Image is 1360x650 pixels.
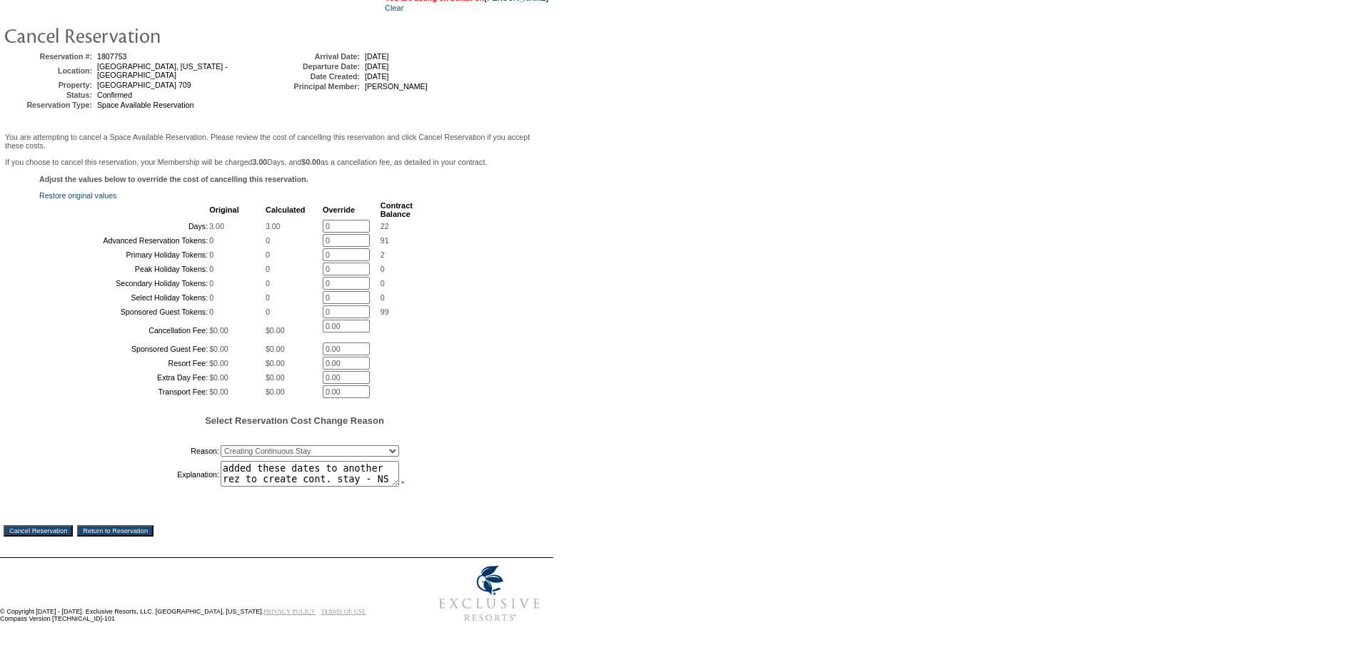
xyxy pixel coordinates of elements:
[41,371,208,384] td: Extra Day Fee:
[381,293,385,302] span: 0
[41,461,219,488] td: Explanation:
[97,91,132,99] span: Confirmed
[209,308,213,316] span: 0
[381,201,413,218] b: Contract Balance
[209,236,213,245] span: 0
[323,205,355,214] b: Override
[97,52,127,61] span: 1807753
[381,279,385,288] span: 0
[97,62,228,79] span: [GEOGRAPHIC_DATA], [US_STATE] - [GEOGRAPHIC_DATA]
[41,291,208,304] td: Select Holiday Tokens:
[41,263,208,275] td: Peak Holiday Tokens:
[97,81,191,89] span: [GEOGRAPHIC_DATA] 709
[301,158,321,166] b: $0.00
[41,277,208,290] td: Secondary Holiday Tokens:
[365,52,389,61] span: [DATE]
[263,608,316,615] a: PRIVACY POLICY
[381,250,385,259] span: 2
[5,158,548,166] p: If you choose to cancel this reservation, your Membership will be charged Days, and as a cancella...
[365,72,389,81] span: [DATE]
[266,326,285,335] span: $0.00
[381,308,389,316] span: 99
[41,305,208,318] td: Sponsored Guest Tokens:
[266,359,285,367] span: $0.00
[209,326,228,335] span: $0.00
[365,62,389,71] span: [DATE]
[41,220,208,233] td: Days:
[77,525,153,537] input: Return to Reservation
[41,342,208,355] td: Sponsored Guest Fee:
[39,175,308,183] b: Adjust the values below to override the cost of cancelling this reservation.
[41,234,208,247] td: Advanced Reservation Tokens:
[6,52,92,61] td: Reservation #:
[209,222,224,230] span: 3.00
[209,205,239,214] b: Original
[266,279,270,288] span: 0
[274,62,360,71] td: Departure Date:
[365,82,428,91] span: [PERSON_NAME]
[209,293,213,302] span: 0
[253,158,268,166] b: 3.00
[6,62,92,79] td: Location:
[381,265,385,273] span: 0
[4,525,73,537] input: Cancel Reservation
[266,293,270,302] span: 0
[41,385,208,398] td: Transport Fee:
[266,205,306,214] b: Calculated
[209,279,213,288] span: 0
[6,91,92,99] td: Status:
[209,345,228,353] span: $0.00
[4,21,289,49] img: pgTtlCancelRes.gif
[274,72,360,81] td: Date Created:
[274,52,360,61] td: Arrival Date:
[41,320,208,341] td: Cancellation Fee:
[209,387,228,396] span: $0.00
[41,248,208,261] td: Primary Holiday Tokens:
[381,236,389,245] span: 91
[97,101,193,109] span: Space Available Reservation
[266,387,285,396] span: $0.00
[385,4,403,12] a: Clear
[274,82,360,91] td: Principal Member:
[5,133,548,150] p: You are attempting to cancel a Space Available Reservation. Please review the cost of cancelling ...
[266,222,281,230] span: 3.00
[266,373,285,382] span: $0.00
[425,558,553,629] img: Exclusive Resorts
[321,608,366,615] a: TERMS OF USE
[266,236,270,245] span: 0
[209,359,228,367] span: $0.00
[266,265,270,273] span: 0
[209,250,213,259] span: 0
[266,345,285,353] span: $0.00
[39,415,550,426] h5: Select Reservation Cost Change Reason
[266,250,270,259] span: 0
[39,191,116,200] a: Restore original values
[41,357,208,370] td: Resort Fee:
[209,373,228,382] span: $0.00
[6,101,92,109] td: Reservation Type:
[266,308,270,316] span: 0
[41,442,219,459] td: Reason:
[381,222,389,230] span: 22
[209,265,213,273] span: 0
[6,81,92,89] td: Property:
